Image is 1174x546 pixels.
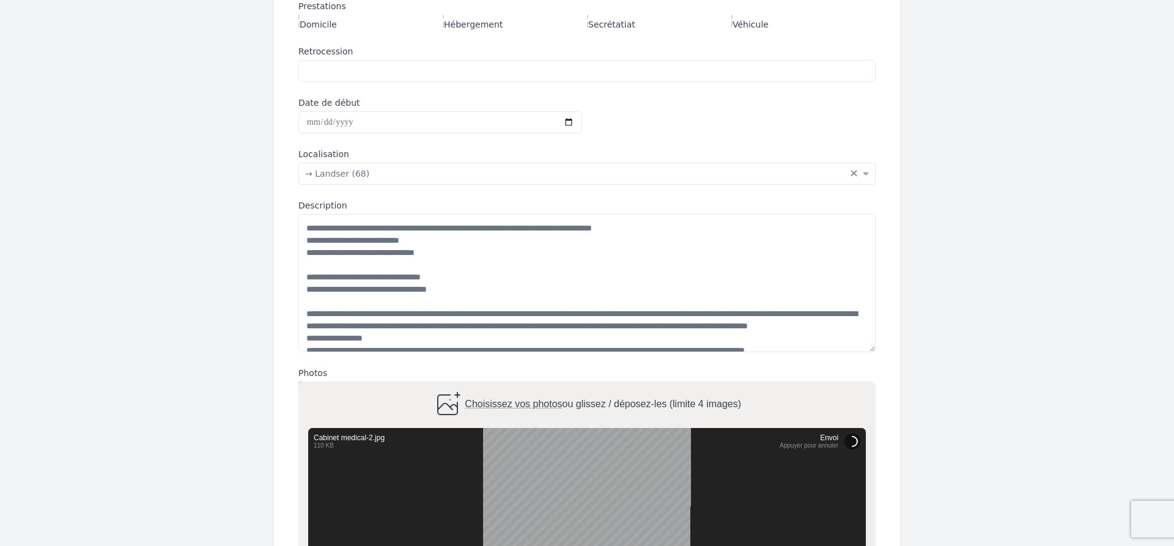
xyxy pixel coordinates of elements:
div: ou glissez / déposez-les (limite 4 images) [433,390,741,419]
label: Description [298,199,876,212]
input: Domicile [298,15,300,28]
input: Hébergement [443,15,444,28]
input: Véhicule [731,15,733,28]
label: Photos [298,367,876,379]
label: Véhicule [731,15,769,31]
label: Date de début [298,97,582,109]
label: Secrétatiat [587,15,635,31]
label: Domicile [298,15,337,31]
span: Clear all [849,168,860,180]
label: Localisation [298,148,876,160]
span: Choisissez vos photos [465,399,562,410]
input: Secrétatiat [587,15,588,28]
label: Hébergement [443,15,503,31]
label: Retrocession [298,45,876,57]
